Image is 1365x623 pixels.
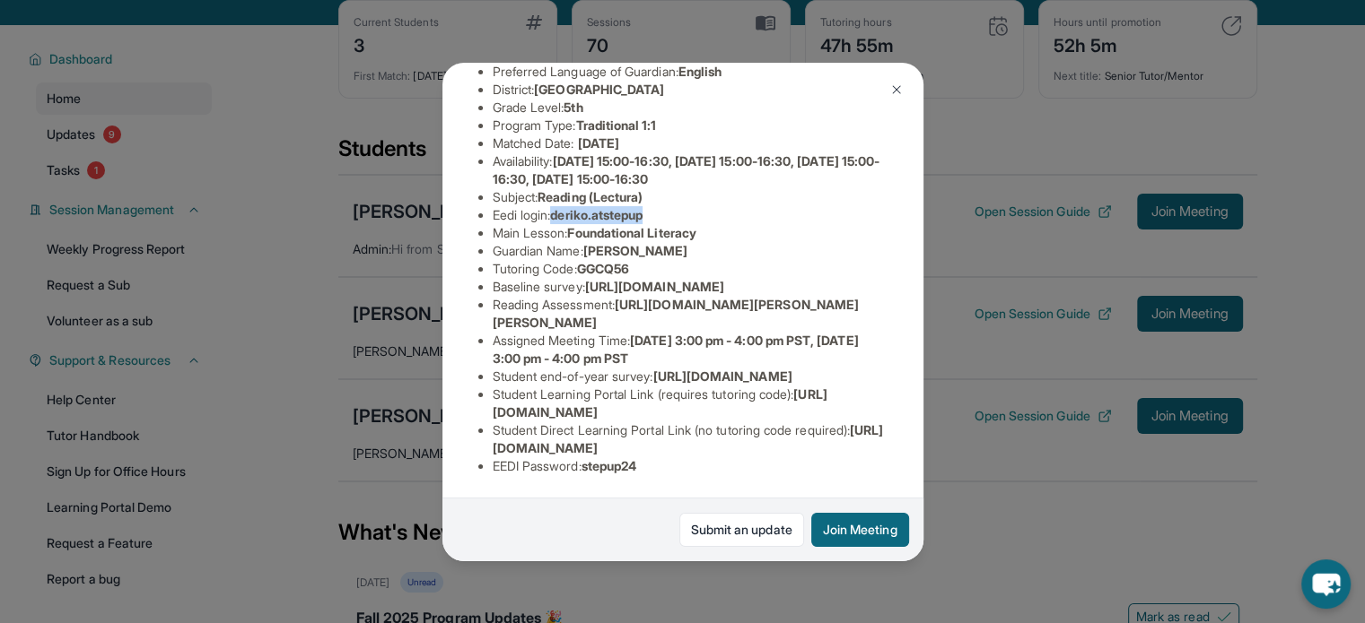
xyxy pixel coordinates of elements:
[493,206,888,224] li: Eedi login :
[493,81,888,99] li: District:
[493,188,888,206] li: Subject :
[550,207,643,222] span: deriko.atstepup
[493,117,888,134] li: Program Type:
[493,242,888,260] li: Guardian Name :
[583,243,688,258] span: [PERSON_NAME]
[889,82,904,97] img: Close Icon
[493,152,888,188] li: Availability:
[493,224,888,242] li: Main Lesson :
[493,332,888,368] li: Assigned Meeting Time :
[493,278,888,296] li: Baseline survey :
[493,153,880,186] span: [DATE] 15:00-16:30, [DATE] 15:00-16:30, [DATE] 15:00-16:30, [DATE] 15:00-16:30
[493,385,888,421] li: Student Learning Portal Link (requires tutoring code) :
[564,100,582,115] span: 5th
[493,99,888,117] li: Grade Level:
[652,368,792,384] span: [URL][DOMAIN_NAME]
[567,225,696,240] span: Foundational Literacy
[493,421,888,457] li: Student Direct Learning Portal Link (no tutoring code required) :
[493,260,888,278] li: Tutoring Code :
[493,63,888,81] li: Preferred Language of Guardian:
[578,135,619,151] span: [DATE]
[534,82,664,97] span: [GEOGRAPHIC_DATA]
[493,134,888,152] li: Matched Date:
[493,297,860,330] span: [URL][DOMAIN_NAME][PERSON_NAME][PERSON_NAME]
[679,513,804,547] a: Submit an update
[538,189,643,204] span: Reading (Lectura)
[493,296,888,332] li: Reading Assessment :
[1301,559,1351,609] button: chat-button
[577,261,629,276] span: GGCQ56
[493,333,859,366] span: [DATE] 3:00 pm - 4:00 pm PST, [DATE] 3:00 pm - 4:00 pm PST
[493,457,888,475] li: EEDI Password :
[585,279,724,294] span: [URL][DOMAIN_NAME]
[678,64,722,79] span: English
[493,368,888,385] li: Student end-of-year survey :
[582,458,637,473] span: stepup24
[811,513,909,547] button: Join Meeting
[575,117,656,133] span: Traditional 1:1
